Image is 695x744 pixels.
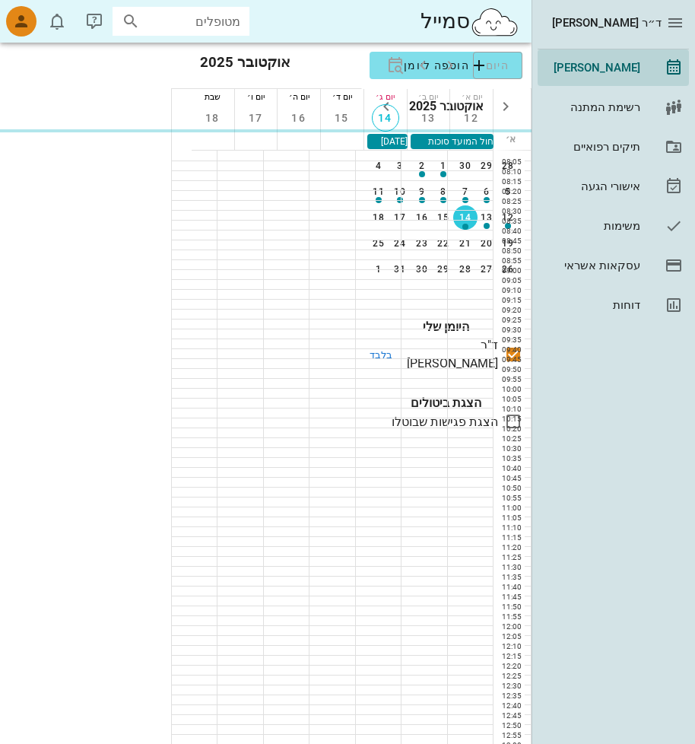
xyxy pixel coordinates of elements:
div: 10:10 [493,403,525,415]
div: 09:35 [493,334,525,345]
div: יום א׳ [450,89,493,104]
div: [PERSON_NAME] [544,62,640,74]
div: 11:50 [493,601,525,612]
div: 11:55 [493,611,525,622]
span: 16 [285,112,313,124]
div: 09:40 [493,344,525,355]
div: 10:40 [493,463,525,474]
div: 08:05 [493,156,525,167]
div: 11:30 [493,561,525,573]
div: 11:40 [493,581,525,593]
div: 10:15 [493,413,525,424]
div: יום ו׳ [235,89,278,104]
div: 11:05 [493,512,525,523]
a: עסקאות אשראי [538,247,689,284]
div: עסקאות אשראי [544,259,640,272]
div: 11:35 [493,571,525,583]
span: [DATE] [381,136,408,147]
div: 12:35 [493,690,525,701]
div: 09:10 [493,285,525,296]
button: 17 [243,104,270,132]
div: 09:55 [493,374,525,385]
div: 08:40 [493,225,525,237]
div: 11:25 [493,552,525,563]
div: 08:55 [493,255,525,266]
div: 11:10 [493,522,525,533]
div: רשימת המתנה [544,101,640,113]
div: 08:35 [493,215,525,227]
span: היום [486,59,509,72]
div: 08:15 [493,176,525,187]
div: 12:50 [493,720,525,731]
div: 09:30 [493,324,525,335]
a: תיקים רפואיים [538,129,689,165]
div: שבת [192,89,234,104]
button: 18 [199,104,227,132]
img: SmileCloud logo [470,7,519,37]
div: 08:30 [493,205,525,217]
div: 11:45 [493,591,525,603]
div: אישורי הגעה [544,180,640,192]
span: 18 [199,112,227,124]
div: 12:15 [493,650,525,662]
div: 10:55 [493,492,525,504]
h3: אוקטובר 2025 [200,52,290,79]
div: תיקים רפואיים [544,141,640,153]
button: היום [473,52,522,79]
div: 10:05 [493,393,525,405]
div: יום ד׳ [321,89,363,104]
button: 12 [458,104,485,132]
span: 15 [328,112,356,124]
div: 12:05 [493,631,525,642]
div: 11:15 [493,532,525,543]
div: 12:10 [493,641,525,652]
span: 13 [414,112,442,124]
div: 08:25 [493,196,525,207]
div: 08:45 [493,235,525,246]
a: דוחות [538,287,689,323]
span: חול המועד סוכות [428,136,493,147]
span: 14 [373,112,398,124]
span: 12 [458,112,485,124]
div: 10:25 [493,433,525,444]
button: 16 [285,104,313,132]
div: 10:20 [493,423,525,434]
div: יום ה׳ [278,89,320,104]
div: דוחות [544,299,640,311]
div: 09:25 [493,314,525,326]
button: 15 [328,104,356,132]
div: 12:25 [493,670,525,682]
div: משימות [544,220,640,232]
div: 09:15 [493,294,525,306]
a: [PERSON_NAME] [538,49,689,86]
span: תג [47,11,54,18]
div: 09:45 [493,354,525,365]
div: 10:35 [493,453,525,464]
div: 09:05 [493,275,525,286]
div: יום ב׳ [408,89,450,104]
a: אישורי הגעה [538,168,689,205]
div: יום ג׳ [364,89,407,104]
div: 11:00 [493,502,525,513]
div: 10:00 [493,383,525,395]
a: משימות [538,208,689,244]
div: 12:30 [493,680,525,692]
div: 09:20 [493,304,525,316]
div: 12:00 [493,621,525,632]
div: 12:45 [493,710,525,721]
div: 08:50 [493,245,525,256]
button: 14 [372,104,399,132]
div: 08:10 [493,166,525,177]
span: ד״ר [PERSON_NAME] [552,16,662,30]
div: 10:45 [493,472,525,484]
span: 17 [243,112,270,124]
a: רשימת המתנה [538,89,689,126]
div: 09:50 [493,364,525,375]
div: 09:00 [493,265,525,276]
div: סמייל [420,5,519,38]
div: 11:20 [493,542,525,553]
button: 13 [414,104,442,132]
div: 10:30 [493,443,525,454]
button: הוספה ליומן [370,52,522,79]
div: 12:40 [493,700,525,711]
